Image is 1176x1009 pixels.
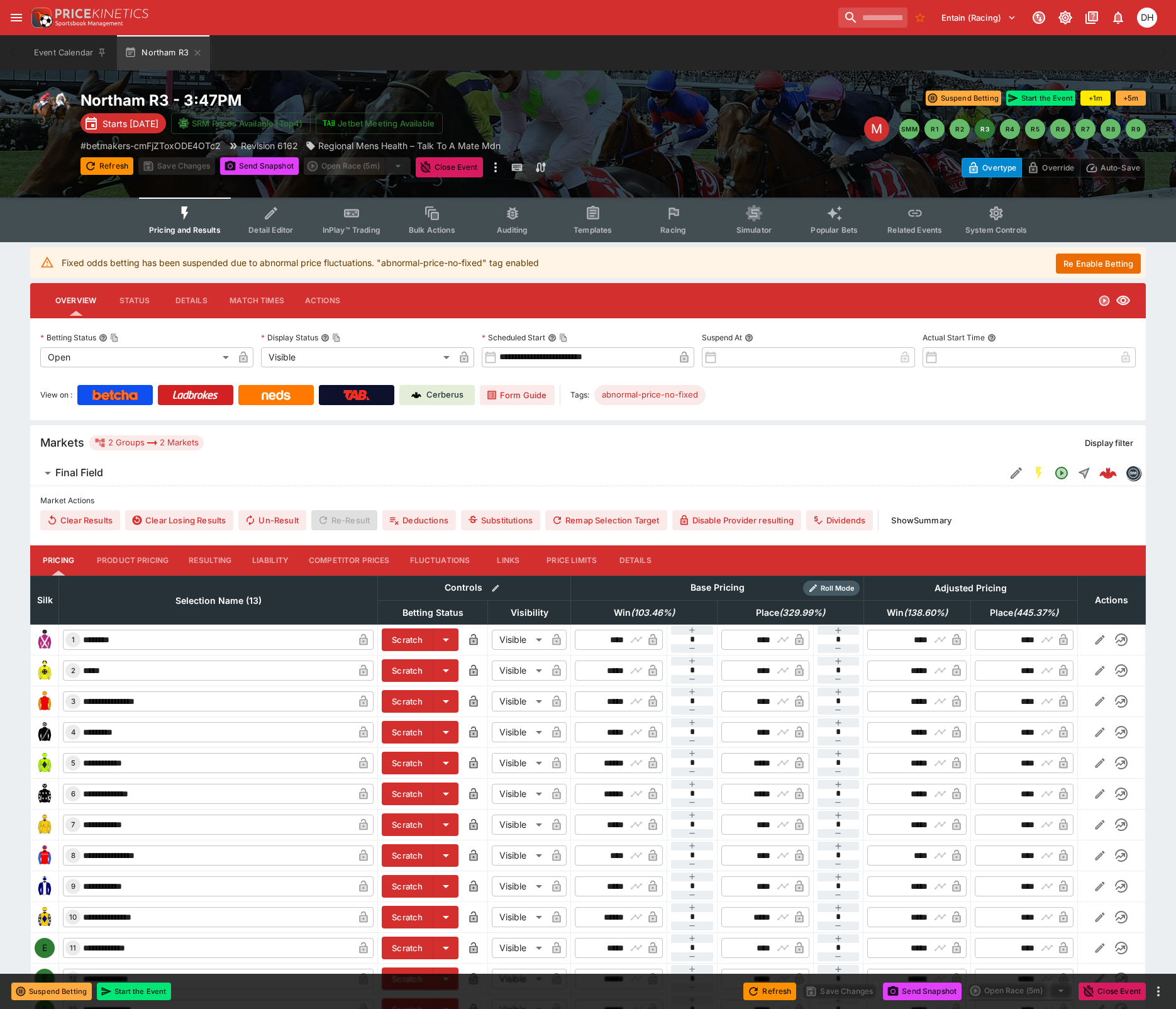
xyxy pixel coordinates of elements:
[1005,462,1028,484] button: Edit Detail
[306,139,501,152] div: Regional Mens Health – Talk To A Mate Mdn
[382,628,433,651] button: Scratch
[304,157,411,175] div: split button
[904,605,948,620] em: ( 138.60 %)
[294,286,351,316] button: Actions
[745,333,753,342] button: Suspend At
[631,605,675,620] em: ( 103.46 %)
[811,225,858,235] span: Popular Bets
[742,605,839,620] span: excl. Emergencies (300.46%)
[1098,294,1111,307] svg: Open
[219,286,294,316] button: Match Times
[1025,119,1045,139] button: R5
[62,251,539,274] div: Fixed odds betting has been suspended due to abnormal price fluctuations. "abnormal-price-no-fixe...
[492,784,546,804] div: Visible
[594,389,706,401] span: abnormal-price-no-fixed
[30,460,1005,486] button: Final Field
[923,332,985,343] p: Actual Start Time
[1126,466,1140,480] img: betmakers
[883,983,962,1000] button: Send Snapshot
[35,845,55,866] img: runner 8
[382,690,433,713] button: Scratch
[321,333,330,342] button: Display StatusCopy To Clipboard
[382,659,433,682] button: Scratch
[976,605,1072,620] span: excl. Emergencies (390.61%)
[1013,605,1058,620] em: ( 445.37 %)
[426,389,463,401] p: Cerberus
[899,119,919,139] button: SMM
[1116,91,1146,106] button: +5m
[35,969,55,989] div: E
[863,576,1077,600] th: Adjusted Pricing
[987,333,996,342] button: Actual Start Time
[965,225,1027,235] span: System Controls
[80,139,221,152] p: Copy To Clipboard
[1126,119,1146,139] button: R9
[40,491,1136,510] label: Market Actions
[536,545,607,576] button: Price Limits
[497,605,562,620] span: Visibility
[600,605,689,620] span: excl. Emergencies (99.62%)
[975,119,995,139] button: R3
[80,91,613,110] h2: Copy To Clipboard
[482,332,545,343] p: Scheduled Start
[343,390,370,400] img: TabNZ
[30,545,87,576] button: Pricing
[702,332,742,343] p: Suspend At
[672,510,801,530] button: Disable Provider resulting
[480,545,536,576] button: Links
[1028,462,1050,484] button: SGM Enabled
[1101,119,1121,139] button: R8
[887,225,942,235] span: Related Events
[660,225,686,235] span: Racing
[982,161,1016,174] p: Overtype
[382,844,433,867] button: Scratch
[1021,158,1080,177] button: Override
[743,983,796,1000] button: Refresh
[162,593,275,608] span: Selection Name (13)
[378,576,571,600] th: Controls
[382,813,433,836] button: Scratch
[806,510,873,530] button: Dividends
[864,116,889,142] div: Edit Meeting
[492,845,546,866] div: Visible
[40,385,72,405] label: View on :
[125,510,233,530] button: Clear Losing Results
[149,225,221,235] span: Pricing and Results
[1137,8,1157,28] div: Daniel Hooper
[69,789,78,798] span: 6
[35,753,55,773] img: runner 5
[1107,6,1129,29] button: Notifications
[382,875,433,898] button: Scratch
[117,35,210,70] button: Northam R3
[35,691,55,711] img: runner 3
[11,983,92,1000] button: Suspend Betting
[950,119,970,139] button: R2
[411,390,421,400] img: Cerberus
[55,9,148,18] img: PriceKinetics
[172,390,218,400] img: Ladbrokes
[248,225,293,235] span: Detail Editor
[40,347,233,367] div: Open
[5,6,28,29] button: open drawer
[35,722,55,742] img: runner 4
[1000,119,1020,139] button: R4
[1080,6,1103,29] button: Documentation
[35,907,55,927] img: runner 10
[570,385,589,405] label: Tags:
[69,697,78,706] span: 3
[28,5,53,30] img: PriceKinetics Logo
[685,580,750,596] div: Base Pricing
[179,545,241,576] button: Resulting
[884,510,959,530] button: ShowSummary
[492,661,546,681] div: Visible
[238,510,306,530] button: Un-Result
[873,605,962,620] span: excl. Emergencies (130.69%)
[962,158,1022,177] button: Overtype
[35,630,55,650] img: runner 1
[67,944,79,952] span: 11
[924,119,945,139] button: R1
[416,157,483,177] button: Close Event
[1077,576,1145,624] th: Actions
[311,510,377,530] span: Re-Result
